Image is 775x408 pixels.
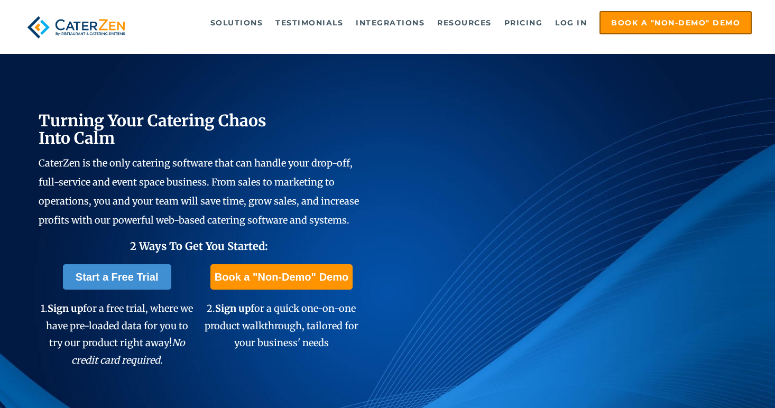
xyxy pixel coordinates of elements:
a: Testimonials [270,12,348,33]
a: Start a Free Trial [63,264,171,290]
a: Book a "Non-Demo" Demo [210,264,353,290]
a: Solutions [205,12,269,33]
iframe: Help widget launcher [681,367,763,396]
a: Book a "Non-Demo" Demo [599,11,752,34]
a: Integrations [350,12,430,33]
a: Pricing [499,12,548,33]
a: Resources [432,12,497,33]
div: Navigation Menu [148,11,752,34]
span: 2. for a quick one-on-one product walkthrough, tailored for your business' needs [205,302,358,349]
span: 2 Ways To Get You Started: [130,239,268,253]
span: Sign up [215,302,251,314]
span: 1. for a free trial, where we have pre-loaded data for you to try our product right away! [41,302,193,366]
span: CaterZen is the only catering software that can handle your drop-off, full-service and event spac... [39,157,359,226]
img: caterzen [23,11,129,43]
a: Log in [550,12,592,33]
span: Turning Your Catering Chaos Into Calm [39,110,266,148]
em: No credit card required. [71,337,185,366]
span: Sign up [48,302,83,314]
